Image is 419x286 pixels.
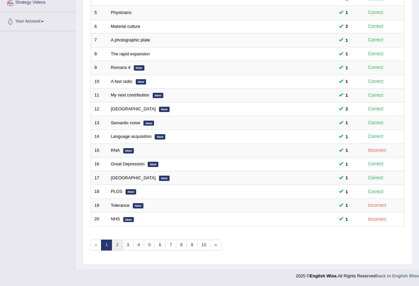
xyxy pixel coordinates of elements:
[144,240,155,251] a: 5
[91,33,107,47] td: 7
[133,203,143,208] em: New
[101,240,112,251] a: 1
[91,75,107,88] td: 10
[111,175,156,180] a: [GEOGRAPHIC_DATA]
[343,78,351,85] span: You can still take this question
[111,189,123,194] a: PLOS
[197,240,210,251] a: 10
[111,37,150,42] a: A photographic plate
[186,240,197,251] a: 9
[159,107,170,112] em: New
[365,91,386,99] div: Correct
[111,79,132,84] a: A fast radio
[343,105,351,112] span: You can still take this question
[143,121,154,126] em: New
[111,216,120,221] a: NHS
[111,51,150,56] a: The rapid expansion
[136,79,146,85] em: New
[176,240,187,251] a: 8
[112,240,123,251] a: 2
[133,240,144,251] a: 4
[91,88,107,102] td: 11
[365,133,386,140] div: Correct
[365,23,386,30] div: Correct
[111,10,131,15] a: Physicians
[91,130,107,144] td: 14
[343,202,351,209] span: You can still take this question
[343,147,351,154] span: You can still take this question
[343,174,351,181] span: You can still take this question
[296,269,419,279] div: 2025 © All Rights Reserved
[365,119,386,127] div: Correct
[91,102,107,116] td: 12
[111,24,140,29] a: Material culture
[376,273,419,278] a: Back to English Wise
[91,61,107,75] td: 9
[123,148,134,153] em: New
[365,215,389,223] div: Incorrect
[91,143,107,157] td: 15
[134,65,144,71] em: New
[111,161,145,166] a: Great Depression
[159,176,170,181] em: New
[343,37,351,44] span: You can still take this question
[365,78,386,85] div: Correct
[365,174,386,182] div: Correct
[343,23,351,30] span: You can still take this question
[343,188,351,195] span: You can still take this question
[111,106,156,111] a: [GEOGRAPHIC_DATA]
[91,6,107,20] td: 5
[365,36,386,44] div: Correct
[343,119,351,126] span: You can still take this question
[111,134,152,139] a: Language acquisition
[111,148,120,153] a: RNA
[343,92,351,99] span: You can still take this question
[210,240,221,251] a: »
[365,9,386,16] div: Correct
[111,65,131,70] a: Romans 4
[111,92,149,97] a: My next contribution
[91,20,107,33] td: 6
[365,146,389,154] div: Incorrect
[154,240,165,251] a: 6
[111,203,130,208] a: Tolerance
[343,161,351,168] span: You can still take this question
[343,133,351,140] span: You can still take this question
[91,171,107,185] td: 17
[310,273,338,278] strong: English Wise.
[365,201,389,209] div: Incorrect
[91,116,107,130] td: 13
[343,64,351,71] span: You can still take this question
[343,216,351,223] span: You can still take this question
[365,64,386,71] div: Correct
[365,188,386,196] div: Correct
[0,12,76,29] a: Your Account
[343,9,351,16] span: You can still take this question
[91,212,107,226] td: 20
[365,105,386,113] div: Correct
[123,240,133,251] a: 3
[165,240,176,251] a: 7
[365,50,386,58] div: Correct
[91,185,107,199] td: 18
[91,47,107,61] td: 8
[343,50,351,57] span: You can still take this question
[365,160,386,168] div: Correct
[91,157,107,171] td: 16
[91,199,107,212] td: 19
[111,120,140,125] a: Semantic noise
[123,217,134,222] em: New
[90,240,101,251] span: «
[155,134,165,140] em: New
[153,93,163,98] em: New
[126,189,136,195] em: New
[148,162,158,167] em: New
